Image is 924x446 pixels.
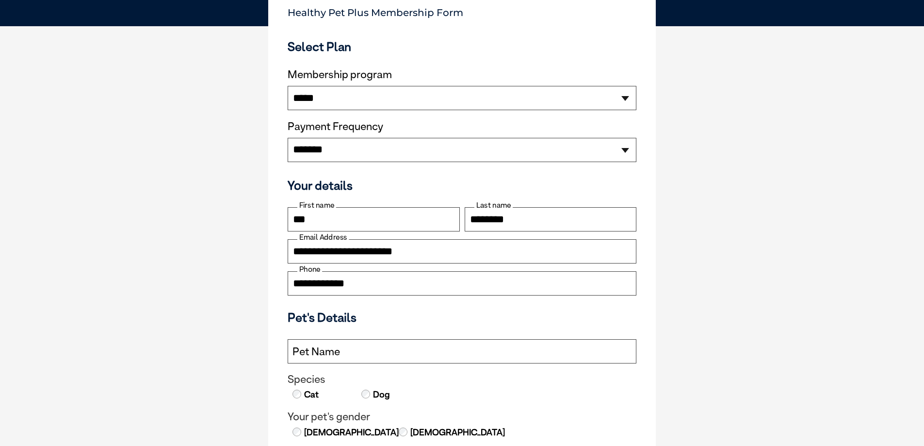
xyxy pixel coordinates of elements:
[288,411,636,423] legend: Your pet's gender
[409,426,505,439] label: [DEMOGRAPHIC_DATA]
[303,426,399,439] label: [DEMOGRAPHIC_DATA]
[288,373,636,386] legend: Species
[297,201,336,210] label: First name
[288,178,636,193] h3: Your details
[284,310,640,325] h3: Pet's Details
[288,39,636,54] h3: Select Plan
[288,2,636,18] p: Healthy Pet Plus Membership Form
[288,68,636,81] label: Membership program
[372,388,390,401] label: Dog
[297,265,322,274] label: Phone
[303,388,319,401] label: Cat
[474,201,513,210] label: Last name
[297,233,349,242] label: Email Address
[288,120,383,133] label: Payment Frequency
